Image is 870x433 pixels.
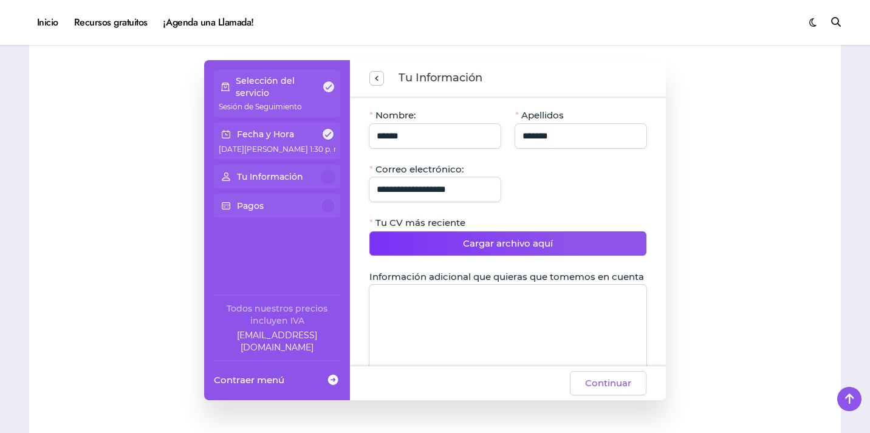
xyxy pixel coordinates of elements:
[399,70,482,87] span: Tu Información
[237,200,264,212] p: Pagos
[521,109,564,121] span: Apellidos
[219,102,302,111] span: Sesión de Seguimiento
[369,231,646,256] button: Cargar archivo aquí
[237,171,303,183] p: Tu Información
[369,271,644,283] span: Información adicional que quieras que tomemos en cuenta
[214,302,340,327] div: Todos nuestros precios incluyen IVA
[369,71,384,86] button: previous step
[463,236,553,251] span: Cargar archivo aquí
[236,75,322,99] p: Selección del servicio
[570,371,646,395] button: Continuar
[219,145,343,154] span: [DATE][PERSON_NAME] 1:30 p. m.
[585,376,631,390] span: Continuar
[237,128,294,140] p: Fecha y Hora
[29,6,66,39] a: Inicio
[66,6,156,39] a: Recursos gratuitos
[375,163,464,176] span: Correo electrónico:
[214,329,340,353] a: Company email: ayuda@elhadadelasvacantes.com
[375,217,465,229] span: Tu CV más reciente
[156,6,262,39] a: ¡Agenda una Llamada!
[214,373,284,386] span: Contraer menú
[375,109,416,121] span: Nombre:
